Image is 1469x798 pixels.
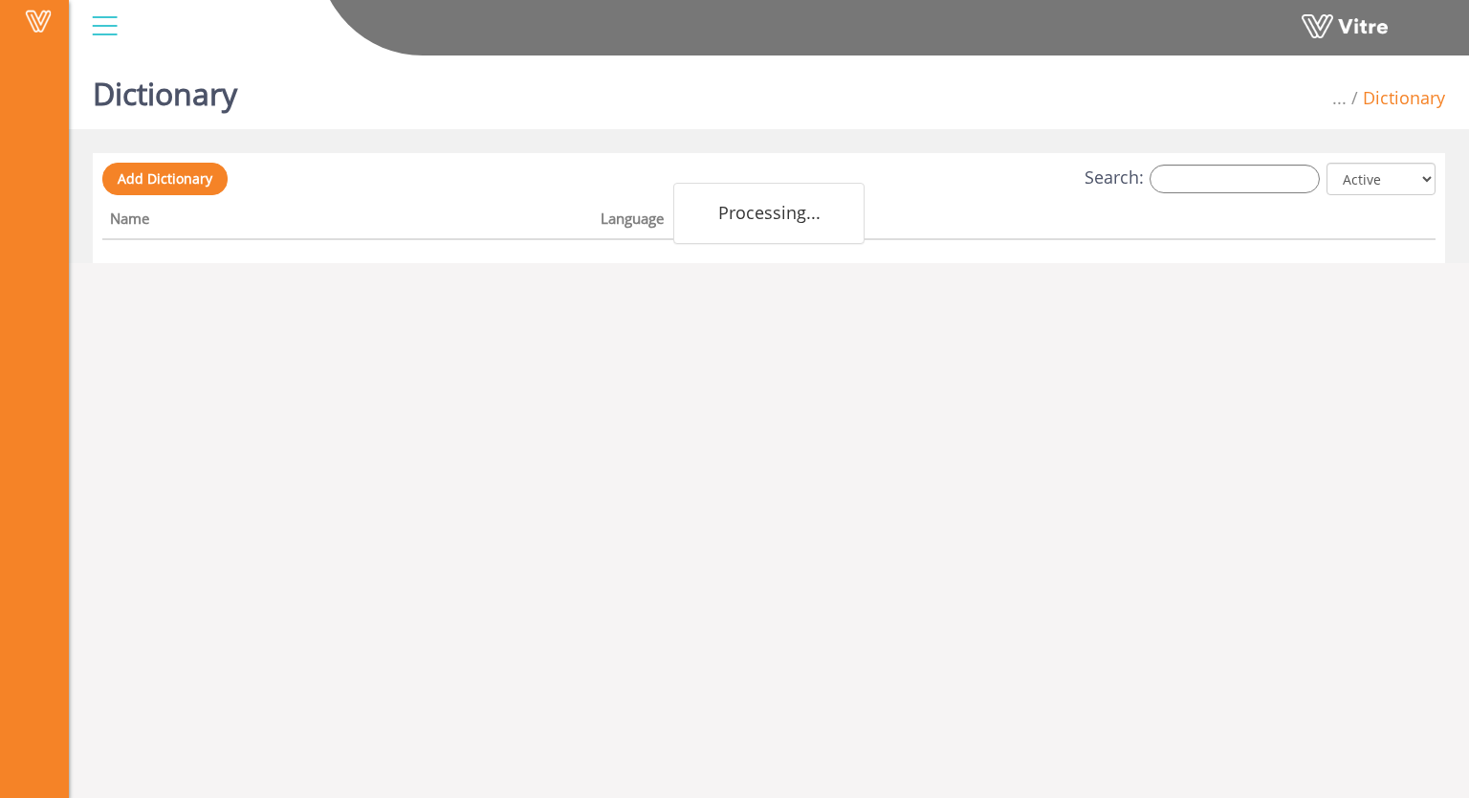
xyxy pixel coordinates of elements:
span: ... [1332,86,1347,109]
a: Add Dictionary [102,163,228,195]
th: Name [102,204,593,240]
h1: Dictionary [93,48,237,129]
label: Search: [1085,165,1320,193]
li: Dictionary [1347,86,1445,111]
span: Add Dictionary [118,169,212,188]
th: Language [593,204,1300,240]
input: Search: [1150,165,1320,193]
div: Processing... [673,183,865,244]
